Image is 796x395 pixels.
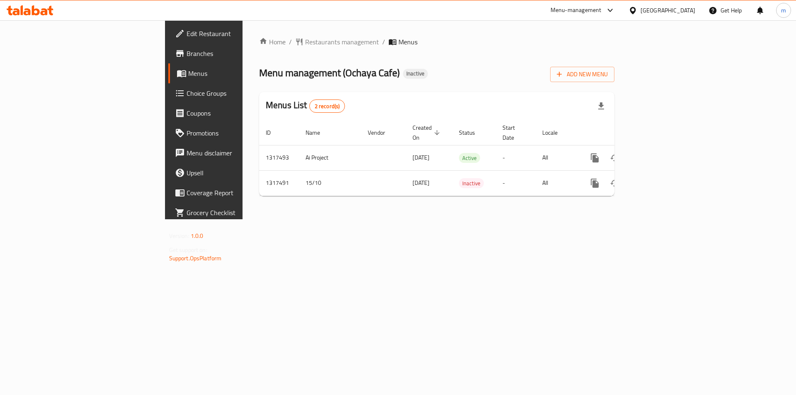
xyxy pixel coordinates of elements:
table: enhanced table [259,120,671,196]
span: [DATE] [413,152,430,163]
a: Restaurants management [295,37,379,47]
span: Choice Groups [187,88,291,98]
div: Export file [591,96,611,116]
span: Menus [398,37,417,47]
h2: Menus List [266,99,345,113]
a: Support.OpsPlatform [169,253,222,264]
a: Branches [168,44,298,63]
span: m [781,6,786,15]
span: Menu management ( Ochaya Cafe ) [259,63,400,82]
span: Add New Menu [557,69,608,80]
span: Grocery Checklist [187,208,291,218]
td: 15/10 [299,170,361,196]
span: Edit Restaurant [187,29,291,39]
span: Menus [188,68,291,78]
a: Menus [168,63,298,83]
span: Active [459,153,480,163]
div: [GEOGRAPHIC_DATA] [641,6,695,15]
li: / [382,37,385,47]
span: [DATE] [413,177,430,188]
button: Change Status [605,148,625,168]
span: Coupons [187,108,291,118]
td: All [536,145,578,170]
nav: breadcrumb [259,37,614,47]
a: Upsell [168,163,298,183]
span: Locale [542,128,568,138]
button: more [585,173,605,193]
a: Edit Restaurant [168,24,298,44]
span: Get support on: [169,245,207,255]
span: Name [306,128,331,138]
span: Menu disclaimer [187,148,291,158]
span: Version: [169,230,189,241]
span: Start Date [502,123,526,143]
td: All [536,170,578,196]
span: Promotions [187,128,291,138]
span: Coverage Report [187,188,291,198]
div: Inactive [403,69,428,79]
div: Inactive [459,178,484,188]
td: - [496,170,536,196]
td: - [496,145,536,170]
a: Coupons [168,103,298,123]
span: 1.0.0 [191,230,204,241]
td: Ai Project [299,145,361,170]
span: Upsell [187,168,291,178]
span: Vendor [368,128,396,138]
button: Change Status [605,173,625,193]
span: Inactive [459,179,484,188]
span: Inactive [403,70,428,77]
button: Add New Menu [550,67,614,82]
span: 2 record(s) [310,102,345,110]
span: ID [266,128,282,138]
a: Promotions [168,123,298,143]
a: Menu disclaimer [168,143,298,163]
button: more [585,148,605,168]
span: Status [459,128,486,138]
a: Grocery Checklist [168,203,298,223]
div: Menu-management [551,5,602,15]
th: Actions [578,120,671,145]
span: Created On [413,123,442,143]
a: Coverage Report [168,183,298,203]
span: Branches [187,48,291,58]
span: Restaurants management [305,37,379,47]
a: Choice Groups [168,83,298,103]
